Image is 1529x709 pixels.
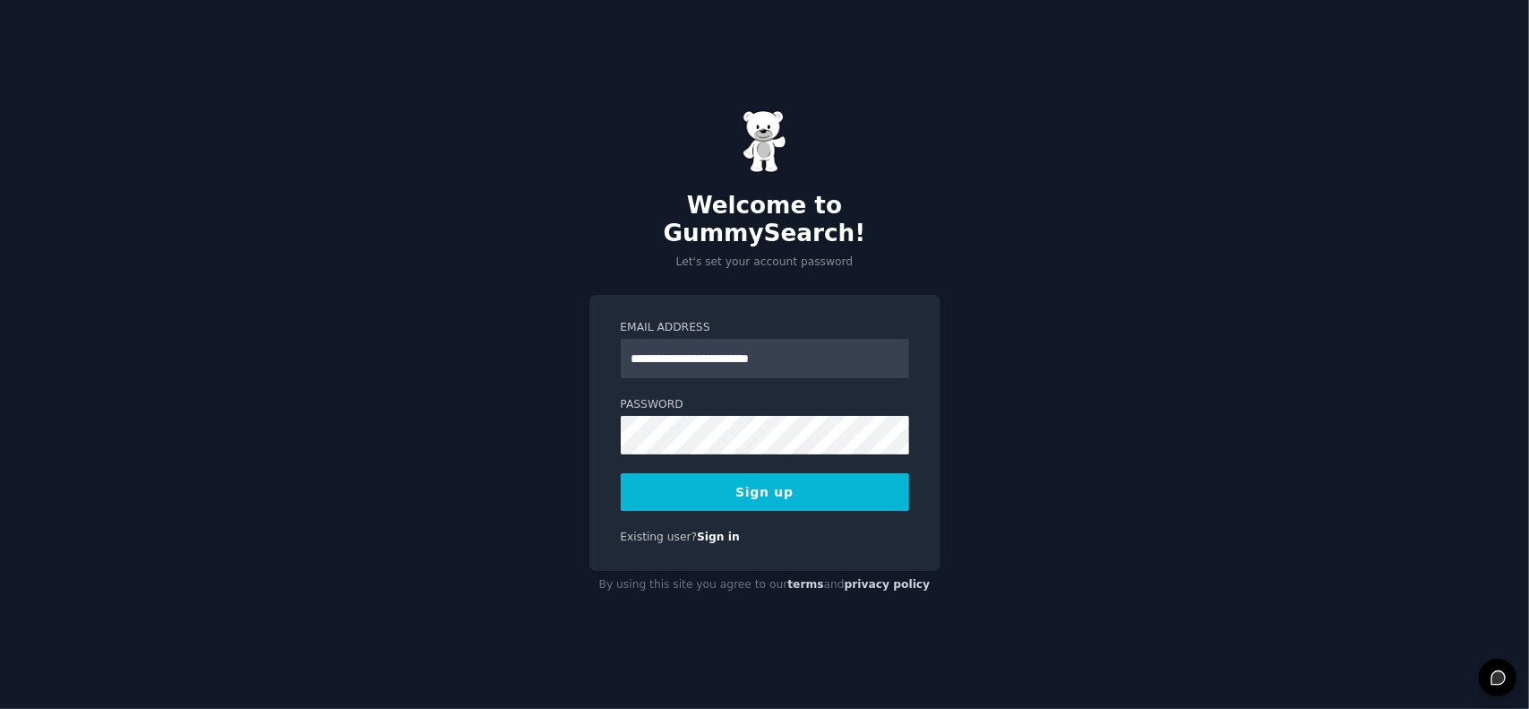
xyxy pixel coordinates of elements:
span: Existing user? [621,531,698,543]
label: Password [621,397,909,413]
img: Gummy Bear [743,110,787,173]
a: privacy policy [845,578,931,591]
a: terms [787,578,823,591]
a: Sign in [697,531,740,543]
button: Sign up [621,473,909,511]
h2: Welcome to GummySearch! [589,192,941,248]
label: Email Address [621,320,909,336]
p: Let's set your account password [589,255,941,271]
div: By using this site you agree to our and [589,571,941,600]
